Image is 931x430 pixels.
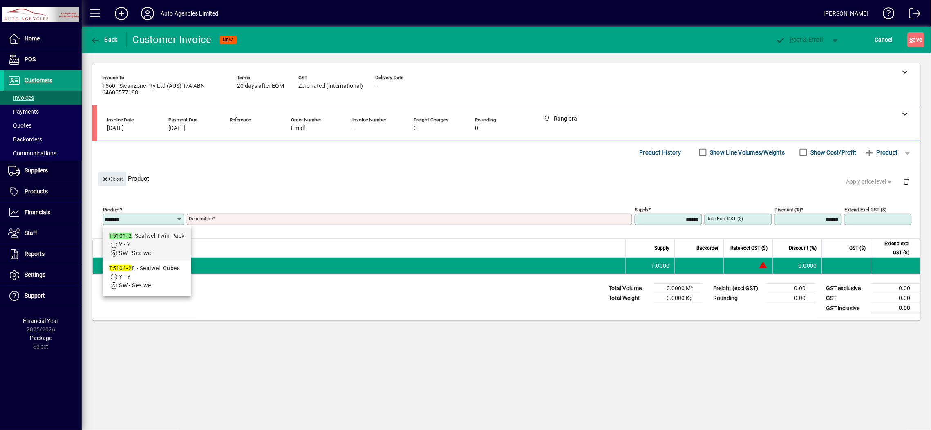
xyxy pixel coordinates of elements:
a: Communications [4,146,82,160]
td: GST inclusive [822,303,871,314]
td: Total Volume [605,284,654,293]
td: 0.0000 M³ [654,284,703,293]
span: - [352,125,354,132]
td: Total Weight [605,293,654,303]
span: Package [30,335,52,341]
em: T5101-2 [109,233,132,239]
td: GST [822,293,871,303]
span: Products [25,188,48,195]
a: Financials [4,202,82,223]
span: Supply [655,244,670,253]
span: Payments [8,108,39,115]
span: SW - Sealwel [119,250,152,256]
mat-label: Rate excl GST ($) [707,216,743,222]
label: Show Line Volumes/Weights [709,148,785,157]
span: 1.0000 [651,262,670,270]
span: Invoices [8,94,34,101]
label: Show Cost/Profit [809,148,857,157]
button: Product History [636,145,685,160]
span: [DATE] [107,125,124,132]
span: Apply price level [846,177,894,186]
button: Back [88,32,120,47]
a: Staff [4,223,82,244]
span: ave [910,33,922,46]
em: T5101-2 [109,265,132,271]
span: 0 [414,125,417,132]
mat-label: Extend excl GST ($) [845,207,887,213]
span: Reports [25,251,45,257]
td: Rounding [709,293,767,303]
button: Add [108,6,134,21]
div: 8 - Sealwell Cubes [109,264,184,273]
span: Rate excl GST ($) [731,244,768,253]
span: Customers [25,77,52,83]
td: 0.0000 Kg [654,293,703,303]
div: Customer Invoice [133,33,212,46]
span: Quotes [8,122,31,129]
span: Settings [25,271,45,278]
div: Auto Agencies Limited [161,7,219,20]
span: 20 days after EOM [237,83,284,90]
span: Backorders [8,136,42,143]
a: Products [4,181,82,202]
span: Email [291,125,305,132]
button: Close [98,172,126,186]
span: Backorder [697,244,719,253]
a: Suppliers [4,161,82,181]
a: Invoices [4,91,82,105]
span: Discount (%) [789,244,817,253]
td: GST exclusive [822,284,871,293]
td: 0.00 [871,293,920,303]
td: 0.00 [767,293,816,303]
button: Apply price level [843,175,897,189]
span: Y - Y [119,273,130,280]
a: Support [4,286,82,306]
span: Staff [25,230,37,236]
td: 0.00 [871,303,920,314]
span: Product History [640,146,681,159]
button: Delete [897,172,916,191]
span: 1560 - Swanzone Pty Ltd (AUS) T/A ABN 64605577188 [102,83,225,96]
a: Backorders [4,132,82,146]
a: POS [4,49,82,70]
span: GST ($) [850,244,866,253]
span: Financial Year [23,318,59,324]
a: Quotes [4,119,82,132]
a: Payments [4,105,82,119]
button: Post & Email [772,32,827,47]
span: - [230,125,231,132]
td: 0.0000 [773,258,822,274]
span: Home [25,35,40,42]
span: S [910,36,913,43]
span: Suppliers [25,167,48,174]
span: Extend excl GST ($) [876,239,910,257]
span: NEW [223,37,233,43]
span: Back [90,36,118,43]
span: POS [25,56,36,63]
app-page-header-button: Close [96,175,128,182]
span: Cancel [875,33,893,46]
mat-label: Discount (%) [775,207,801,213]
span: Communications [8,150,56,157]
button: Profile [134,6,161,21]
a: Knowledge Base [877,2,895,28]
mat-label: Product [103,207,120,213]
span: - [375,83,377,90]
td: Freight (excl GST) [709,284,767,293]
span: Zero-rated (International) [298,83,363,90]
span: Support [25,292,45,299]
div: [PERSON_NAME] [824,7,868,20]
div: - Sealwel Twin Pack [109,232,184,240]
span: Y - Y [119,241,130,248]
mat-label: Supply [635,207,649,213]
span: [DATE] [168,125,185,132]
span: P [790,36,794,43]
td: 0.00 [767,284,816,293]
span: SW - Sealwel [119,282,152,289]
a: Settings [4,265,82,285]
a: Home [4,29,82,49]
app-page-header-button: Back [82,32,127,47]
a: Reports [4,244,82,264]
mat-option: T5101-2 - Sealwel Twin Pack [103,228,191,261]
button: Save [908,32,924,47]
